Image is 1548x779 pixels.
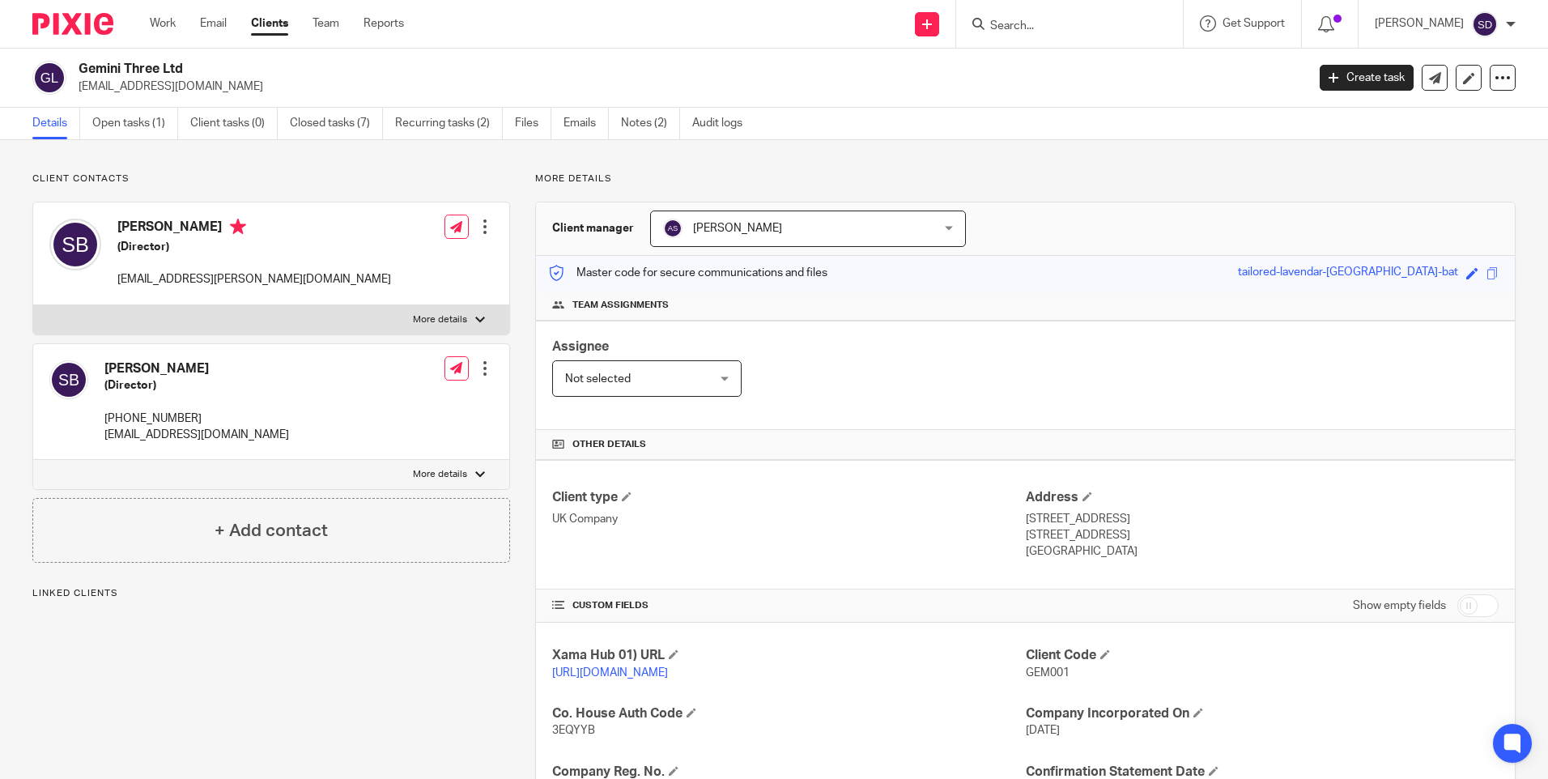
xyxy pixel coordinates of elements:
[1026,543,1499,560] p: [GEOGRAPHIC_DATA]
[663,219,683,238] img: svg%3E
[565,373,631,385] span: Not selected
[552,489,1025,506] h4: Client type
[32,172,510,185] p: Client contacts
[49,219,101,270] img: svg%3E
[117,239,391,255] h5: (Director)
[32,587,510,600] p: Linked clients
[32,61,66,95] img: svg%3E
[1353,598,1446,614] label: Show empty fields
[104,411,289,427] p: [PHONE_NUMBER]
[364,15,404,32] a: Reports
[117,219,391,239] h4: [PERSON_NAME]
[413,468,467,481] p: More details
[552,725,595,736] span: 3EQYYB
[1026,489,1499,506] h4: Address
[104,377,289,394] h5: (Director)
[79,79,1295,95] p: [EMAIL_ADDRESS][DOMAIN_NAME]
[1026,527,1499,543] p: [STREET_ADDRESS]
[395,108,503,139] a: Recurring tasks (2)
[32,13,113,35] img: Pixie
[49,360,88,399] img: svg%3E
[1026,667,1070,679] span: GEM001
[1026,511,1499,527] p: [STREET_ADDRESS]
[572,438,646,451] span: Other details
[1238,264,1458,283] div: tailored-lavendar-[GEOGRAPHIC_DATA]-bat
[104,427,289,443] p: [EMAIL_ADDRESS][DOMAIN_NAME]
[190,108,278,139] a: Client tasks (0)
[552,511,1025,527] p: UK Company
[552,220,634,236] h3: Client manager
[989,19,1134,34] input: Search
[32,108,80,139] a: Details
[552,647,1025,664] h4: Xama Hub 01) URL
[150,15,176,32] a: Work
[692,108,755,139] a: Audit logs
[1026,647,1499,664] h4: Client Code
[92,108,178,139] a: Open tasks (1)
[117,271,391,287] p: [EMAIL_ADDRESS][PERSON_NAME][DOMAIN_NAME]
[413,313,467,326] p: More details
[1375,15,1464,32] p: [PERSON_NAME]
[535,172,1516,185] p: More details
[515,108,551,139] a: Files
[552,667,668,679] a: [URL][DOMAIN_NAME]
[552,705,1025,722] h4: Co. House Auth Code
[1223,18,1285,29] span: Get Support
[290,108,383,139] a: Closed tasks (7)
[552,340,609,353] span: Assignee
[563,108,609,139] a: Emails
[621,108,680,139] a: Notes (2)
[572,299,669,312] span: Team assignments
[104,360,289,377] h4: [PERSON_NAME]
[548,265,827,281] p: Master code for secure communications and files
[215,518,328,543] h4: + Add contact
[313,15,339,32] a: Team
[200,15,227,32] a: Email
[1026,725,1060,736] span: [DATE]
[1472,11,1498,37] img: svg%3E
[230,219,246,235] i: Primary
[1026,705,1499,722] h4: Company Incorporated On
[251,15,288,32] a: Clients
[693,223,782,234] span: [PERSON_NAME]
[79,61,1052,78] h2: Gemini Three Ltd
[552,599,1025,612] h4: CUSTOM FIELDS
[1320,65,1414,91] a: Create task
